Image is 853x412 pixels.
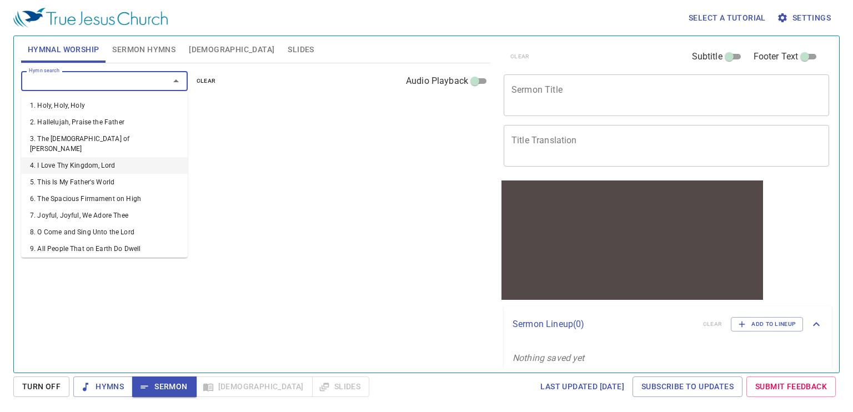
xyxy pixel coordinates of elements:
span: Settings [779,11,831,25]
span: Hymns [82,380,124,394]
li: 6. The Spacious Firmament on High [21,190,188,207]
div: Sermon Lineup(0)clearAdd to Lineup [504,306,832,343]
button: Add to Lineup [731,317,803,331]
span: Subscribe to Updates [641,380,734,394]
button: Close [168,73,184,89]
span: Select a tutorial [689,11,766,25]
span: Submit Feedback [755,380,827,394]
button: clear [190,74,223,88]
span: Slides [288,43,314,57]
button: Settings [775,8,835,28]
p: Sermon Lineup ( 0 ) [513,318,694,331]
li: 2. Hallelujah, Praise the Father [21,114,188,130]
span: Turn Off [22,380,61,394]
a: Submit Feedback [746,376,836,397]
li: 1. Holy, Holy, Holy [21,97,188,114]
span: clear [197,76,216,86]
li: 9. All People That on Earth Do Dwell [21,240,188,257]
span: Sermon Hymns [112,43,175,57]
li: 4. I Love Thy Kingdom, Lord [21,157,188,174]
button: Turn Off [13,376,69,397]
span: Hymnal Worship [28,43,99,57]
li: 10. Glory to [DEMOGRAPHIC_DATA] [21,257,188,274]
img: True Jesus Church [13,8,168,28]
iframe: from-child [499,178,765,302]
span: Add to Lineup [738,319,796,329]
a: Subscribe to Updates [633,376,742,397]
span: Subtitle [692,50,722,63]
button: Select a tutorial [684,8,770,28]
li: 7. Joyful, Joyful, We Adore Thee [21,207,188,224]
span: Sermon [141,380,187,394]
button: Hymns [73,376,133,397]
li: 8. O Come and Sing Unto the Lord [21,224,188,240]
li: 5. This Is My Father's World [21,174,188,190]
li: 3. The [DEMOGRAPHIC_DATA] of [PERSON_NAME] [21,130,188,157]
span: Audio Playback [406,74,468,88]
span: [DEMOGRAPHIC_DATA] [189,43,274,57]
span: Footer Text [754,50,799,63]
i: Nothing saved yet [513,353,585,363]
span: Last updated [DATE] [540,380,624,394]
button: Sermon [132,376,196,397]
a: Last updated [DATE] [536,376,629,397]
